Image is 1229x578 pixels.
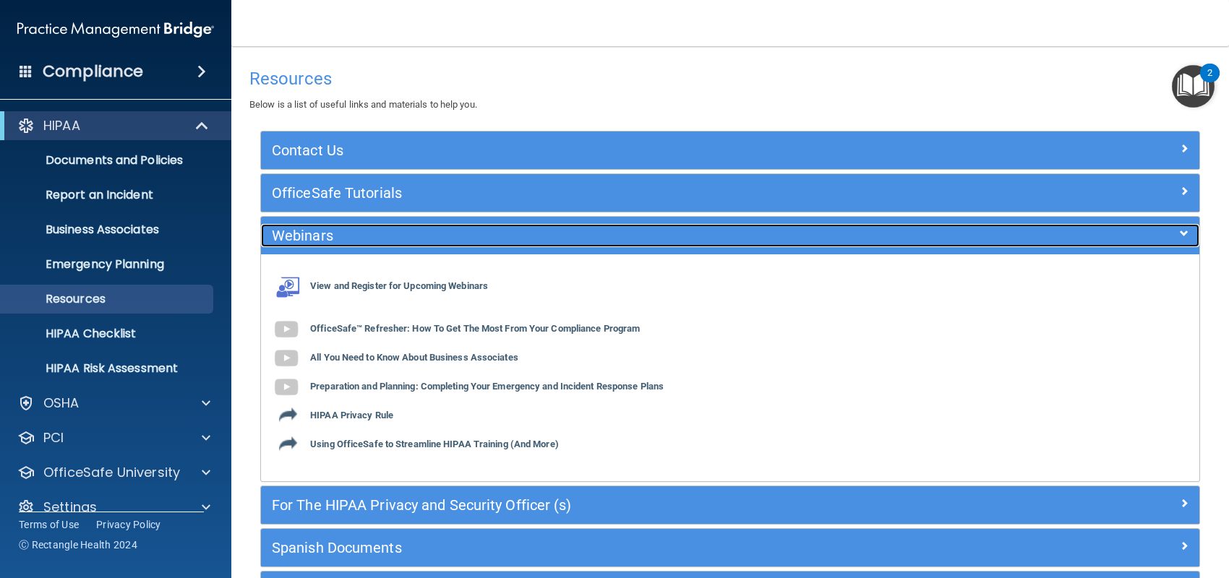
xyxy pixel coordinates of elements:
[272,276,301,298] img: webinarIcon.c7ebbf15.png
[43,464,180,481] p: OfficeSafe University
[9,361,207,376] p: HIPAA Risk Assessment
[1207,73,1212,92] div: 2
[272,536,1189,559] a: Spanish Documents
[272,181,1189,204] a: OfficeSafe Tutorials
[272,344,301,373] img: gray_youtube_icon.38fcd6cc.png
[17,464,210,481] a: OfficeSafe University
[310,281,488,292] b: View and Register for Upcoming Webinars
[310,410,393,421] b: HIPAA Privacy Rule
[310,381,664,392] b: Preparation and Planning: Completing Your Emergency and Incident Response Plans
[249,69,1211,88] h4: Resources
[272,493,1189,517] a: For The HIPAA Privacy and Security Officer (s)
[43,394,80,412] p: OSHA
[9,153,207,168] p: Documents and Policies
[279,434,297,452] img: icon-export.b9366987.png
[249,99,477,110] span: Below is a list of useful links and materials to help you.
[272,142,954,158] h5: Contact Us
[17,429,210,447] a: PCI
[9,292,207,306] p: Resources
[17,499,210,516] a: Settings
[17,394,210,412] a: OSHA
[272,373,301,402] img: gray_youtube_icon.38fcd6cc.png
[43,61,143,82] h4: Compliance
[979,475,1212,533] iframe: Drift Widget Chat Controller
[272,439,559,450] a: Using OfficeSafe to Streamline HIPAA Training (And More)
[272,497,954,513] h5: For The HIPAA Privacy and Security Officer (s)
[272,315,301,344] img: gray_youtube_icon.38fcd6cc.png
[9,223,207,237] p: Business Associates
[17,15,214,44] img: PMB logo
[17,117,210,134] a: HIPAA
[19,517,79,532] a: Terms of Use
[19,538,137,552] span: Ⓒ Rectangle Health 2024
[310,439,559,450] b: Using OfficeSafe to Streamline HIPAA Training (And More)
[272,228,954,243] h5: Webinars
[43,117,80,134] p: HIPAA
[9,327,207,341] p: HIPAA Checklist
[272,224,1189,247] a: Webinars
[1172,65,1215,108] button: Open Resource Center, 2 new notifications
[310,324,640,335] b: OfficeSafe™ Refresher: How To Get The Most From Your Compliance Program
[9,257,207,272] p: Emergency Planning
[272,410,393,421] a: HIPAA Privacy Rule
[272,185,954,201] h5: OfficeSafe Tutorials
[96,517,161,532] a: Privacy Policy
[272,139,1189,162] a: Contact Us
[279,405,297,423] img: icon-export.b9366987.png
[43,499,97,516] p: Settings
[43,429,64,447] p: PCI
[9,188,207,202] p: Report an Incident
[272,540,954,556] h5: Spanish Documents
[310,353,518,363] b: All You Need to Know About Business Associates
